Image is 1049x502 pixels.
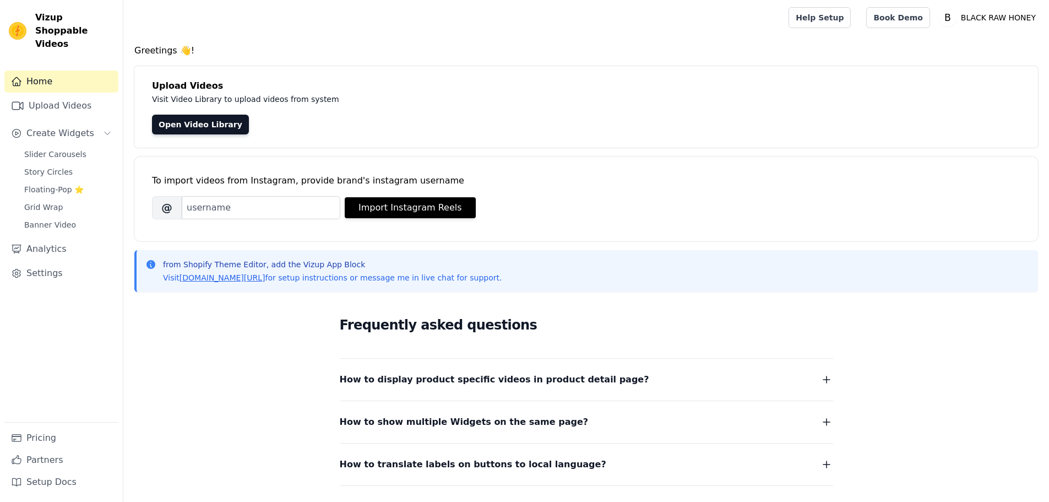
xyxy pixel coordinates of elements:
[340,457,833,472] button: How to translate labels on buttons to local language?
[24,219,76,230] span: Banner Video
[4,122,118,144] button: Create Widgets
[152,196,182,219] span: @
[4,449,118,471] a: Partners
[24,149,86,160] span: Slider Carousels
[789,7,851,28] a: Help Setup
[4,71,118,93] a: Home
[939,8,1040,28] button: B BLACK RAW HONEY
[18,199,118,215] a: Grid Wrap
[24,166,73,177] span: Story Circles
[956,8,1040,28] p: BLACK RAW HONEY
[944,12,951,23] text: B
[182,196,340,219] input: username
[152,79,1020,93] h4: Upload Videos
[866,7,930,28] a: Book Demo
[340,414,833,430] button: How to show multiple Widgets on the same page?
[340,314,833,336] h2: Frequently asked questions
[163,272,502,283] p: Visit for setup instructions or message me in live chat for support.
[152,93,645,106] p: Visit Video Library to upload videos from system
[345,197,476,218] button: Import Instagram Reels
[18,217,118,233] a: Banner Video
[340,372,649,387] span: How to display product specific videos in product detail page?
[152,174,1020,187] div: To import videos from Instagram, provide brand's instagram username
[340,372,833,387] button: How to display product specific videos in product detail page?
[152,115,249,134] a: Open Video Library
[9,22,26,40] img: Vizup
[4,471,118,493] a: Setup Docs
[24,202,63,213] span: Grid Wrap
[340,414,589,430] span: How to show multiple Widgets on the same page?
[18,182,118,197] a: Floating-Pop ⭐
[24,184,84,195] span: Floating-Pop ⭐
[4,238,118,260] a: Analytics
[26,127,94,140] span: Create Widgets
[340,457,606,472] span: How to translate labels on buttons to local language?
[18,164,118,180] a: Story Circles
[4,95,118,117] a: Upload Videos
[4,262,118,284] a: Settings
[134,44,1038,57] h4: Greetings 👋!
[4,427,118,449] a: Pricing
[163,259,502,270] p: from Shopify Theme Editor, add the Vizup App Block
[180,273,265,282] a: [DOMAIN_NAME][URL]
[35,11,114,51] span: Vizup Shoppable Videos
[18,147,118,162] a: Slider Carousels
